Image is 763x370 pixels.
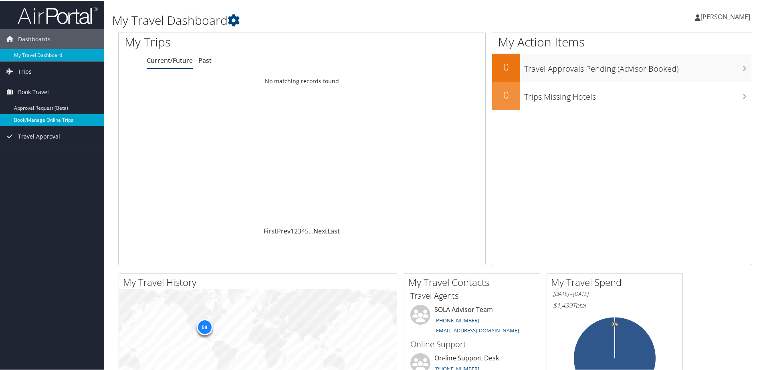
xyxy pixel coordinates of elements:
a: 0Travel Approvals Pending (Advisor Booked) [492,53,752,81]
h2: My Travel Spend [551,275,682,288]
h1: My Travel Dashboard [112,11,543,28]
h6: [DATE] - [DATE] [553,290,676,297]
h2: My Travel Contacts [408,275,540,288]
h2: 0 [492,59,520,73]
td: No matching records found [119,73,485,88]
span: Book Travel [18,81,49,101]
span: $1,439 [553,300,572,309]
a: 3 [298,226,301,235]
span: Travel Approval [18,126,60,146]
li: SOLA Advisor Team [406,304,538,337]
a: [PERSON_NAME] [695,4,758,28]
span: Trips [18,61,32,81]
a: [EMAIL_ADDRESS][DOMAIN_NAME] [434,326,519,333]
h2: My Travel History [123,275,397,288]
a: Past [198,55,212,64]
img: airportal-logo.png [18,5,98,24]
tspan: 0% [612,321,618,326]
a: 1 [291,226,294,235]
a: Prev [277,226,291,235]
div: 59 [196,318,212,334]
a: First [264,226,277,235]
a: 2 [294,226,298,235]
span: [PERSON_NAME] [700,12,750,20]
a: Next [313,226,327,235]
a: Current/Future [147,55,193,64]
span: Dashboards [18,28,50,48]
h2: 0 [492,87,520,101]
h3: Travel Approvals Pending (Advisor Booked) [524,58,752,74]
a: Last [327,226,340,235]
h1: My Action Items [492,33,752,50]
h3: Trips Missing Hotels [524,86,752,102]
h6: Total [553,300,676,309]
h1: My Trips [125,33,327,50]
a: 4 [301,226,305,235]
a: [PHONE_NUMBER] [434,316,479,323]
h3: Travel Agents [410,290,534,301]
a: 5 [305,226,309,235]
a: 0Trips Missing Hotels [492,81,752,109]
span: … [309,226,313,235]
h3: Online Support [410,338,534,349]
